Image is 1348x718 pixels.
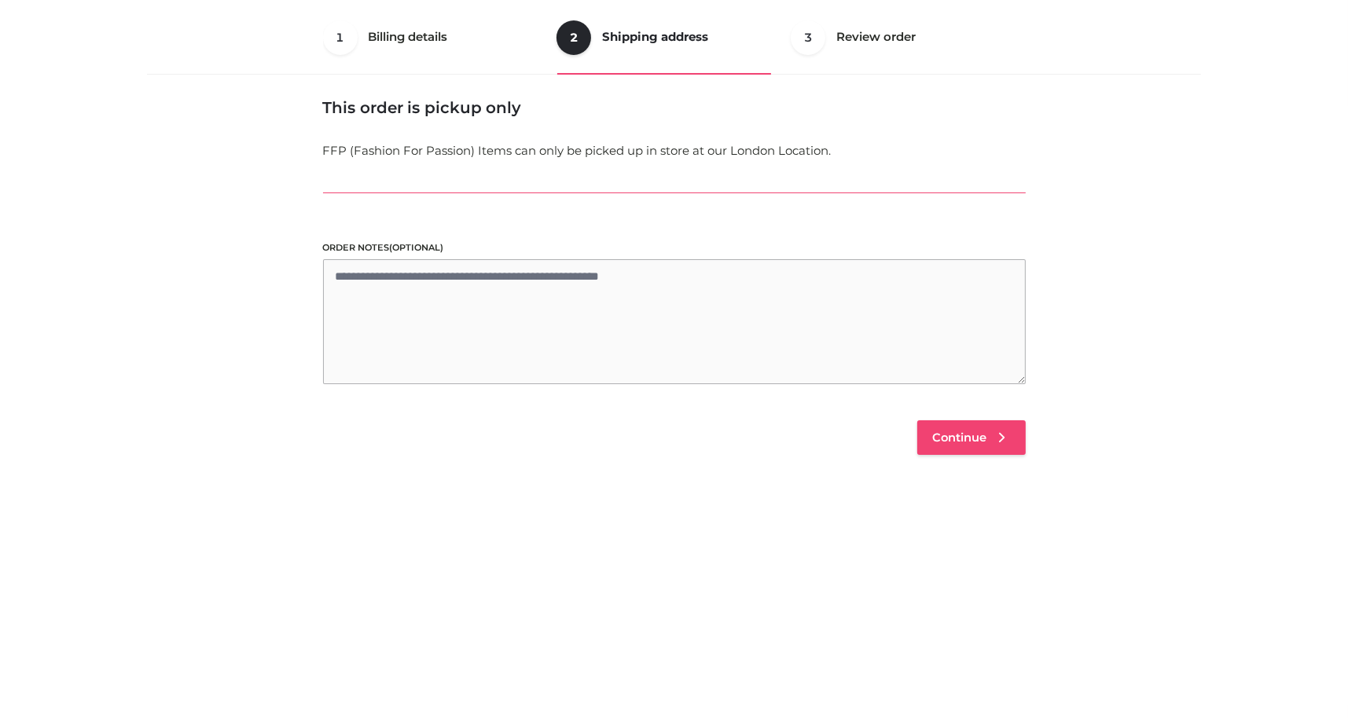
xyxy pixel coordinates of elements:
a: Continue [917,420,1026,455]
label: Order notes [323,240,1026,255]
span: (optional) [390,242,444,253]
span: Continue [933,430,987,445]
p: FFP (Fashion For Passion) Items can only be picked up in store at our London Location. [323,141,1026,161]
h3: This order is pickup only [323,98,1026,117]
